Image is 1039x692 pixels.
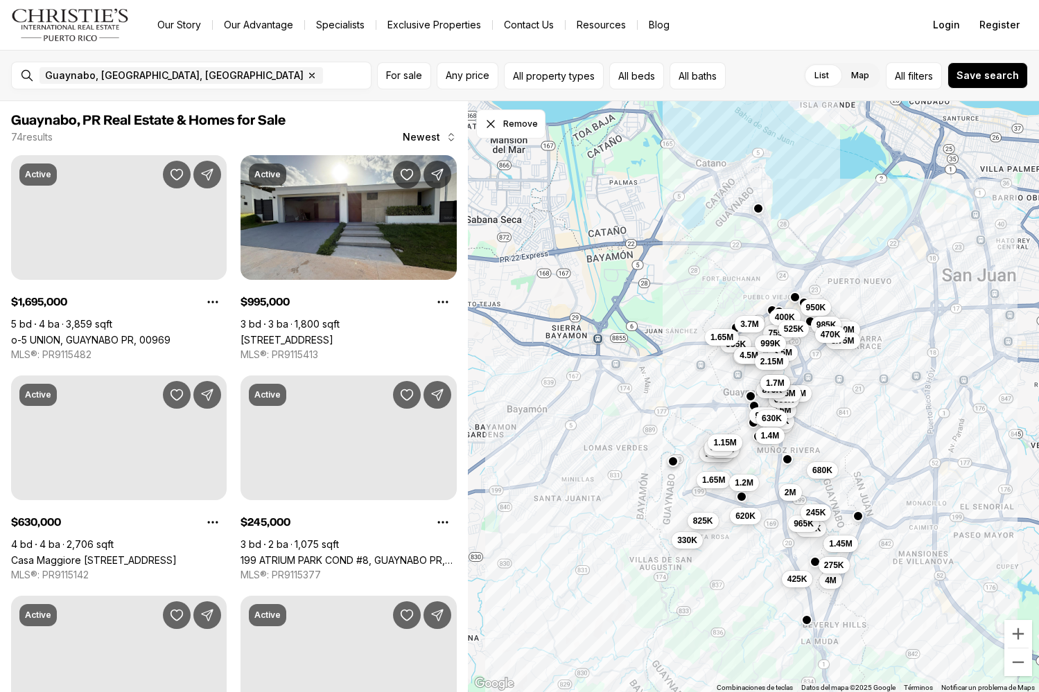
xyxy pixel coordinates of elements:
[193,601,221,629] button: Share Property
[811,317,842,333] button: 985K
[710,441,740,458] button: 3.5M
[979,19,1020,30] span: Register
[819,572,842,589] button: 4M
[672,532,703,549] button: 330K
[25,389,51,400] p: Active
[826,332,859,349] button: 3.75M
[756,410,787,427] button: 630K
[241,554,456,566] a: 199 ATRIUM PARK COND #8, GUAYNABO PR, 00969
[760,375,790,391] button: 1.7M
[11,554,177,566] a: Casa Maggiore 400 CALLE UNIÓN #202, GUAYNABO PR, 00971
[768,328,788,339] span: 755K
[393,161,421,188] button: Save Property: St. 1 MONTEAZUL
[705,329,739,346] button: 1.65M
[774,347,792,358] span: 3.5M
[733,348,763,364] button: 2.2M
[199,288,227,316] button: Property options
[699,445,733,462] button: 1.88M
[146,15,212,35] a: Our Story
[730,508,761,524] button: 620K
[831,335,854,346] span: 3.75M
[756,382,787,398] button: 875K
[504,62,604,89] button: All property types
[702,474,725,486] span: 1.65M
[45,70,304,81] span: Guaynabo, [GEOGRAPHIC_DATA], [GEOGRAPHIC_DATA]
[812,465,832,476] span: 680K
[493,15,565,35] button: Contact Us
[908,69,933,83] span: filters
[755,335,786,352] button: 999K
[807,462,838,479] button: 680K
[777,385,811,402] button: 1.95M
[766,378,785,389] span: 1.7M
[241,334,333,346] a: St. 1 MONTEAZUL, GUAYNABO PR, 00969
[788,515,819,532] button: 965K
[429,288,457,316] button: Property options
[213,15,304,35] a: Our Advantage
[393,381,421,409] button: Save Property: 199 ATRIUM PARK COND #8
[713,437,736,448] span: 1.15M
[840,63,880,88] label: Map
[886,62,942,89] button: Allfilters
[446,70,489,81] span: Any price
[735,511,756,522] span: 620K
[957,70,1019,81] span: Save search
[193,161,221,188] button: Share Property
[783,388,805,399] span: 1.95M
[376,15,492,35] a: Exclusive Properties
[424,161,451,188] button: Share Property
[734,347,764,364] button: 4.5M
[806,507,826,518] span: 245K
[386,70,422,81] span: For sale
[769,416,789,427] span: 315K
[193,381,221,409] button: Share Property
[609,62,664,89] button: All beds
[429,508,457,536] button: Property options
[670,62,726,89] button: All baths
[720,336,751,353] button: 955K
[677,535,697,546] span: 330K
[393,601,421,629] button: Save Property: A12 PEDRO Y PEDROSA
[819,557,850,574] button: 275K
[814,326,846,343] button: 470K
[749,407,780,424] button: 995K
[693,515,713,526] span: 825K
[755,353,789,370] button: 2.15M
[163,161,191,188] button: Save Property: o-5 UNION
[755,410,775,421] span: 995K
[779,484,802,501] button: 2M
[11,8,130,42] img: logo
[704,439,734,456] button: 3.9M
[762,325,794,341] button: 755K
[801,684,896,691] span: Datos del mapa ©2025 Google
[805,302,826,313] span: 950K
[829,538,852,549] span: 1.45M
[832,321,859,338] button: 10M
[800,299,831,316] button: 950K
[768,344,798,361] button: 3.5M
[163,601,191,629] button: Save Property: Cond. Plaza del Prado 1203-A #1203-A
[895,69,905,83] span: All
[254,389,281,400] p: Active
[25,610,51,621] p: Active
[638,15,681,35] a: Blog
[566,15,637,35] a: Resources
[729,474,759,491] button: 1.2M
[824,560,844,571] span: 275K
[755,427,785,444] button: 1.4M
[254,610,281,621] p: Active
[820,329,840,340] span: 470K
[25,169,51,180] p: Active
[726,339,746,350] span: 955K
[424,601,451,629] button: Share Property
[823,535,857,552] button: 1.45M
[424,381,451,409] button: Share Property
[787,574,807,585] span: 425K
[394,123,465,151] button: Newest
[778,321,810,337] button: 525K
[740,319,759,330] span: 3.7M
[769,391,800,408] button: 650K
[199,508,227,536] button: Property options
[11,334,171,346] a: o-5 UNION, GUAYNABO PR, 00969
